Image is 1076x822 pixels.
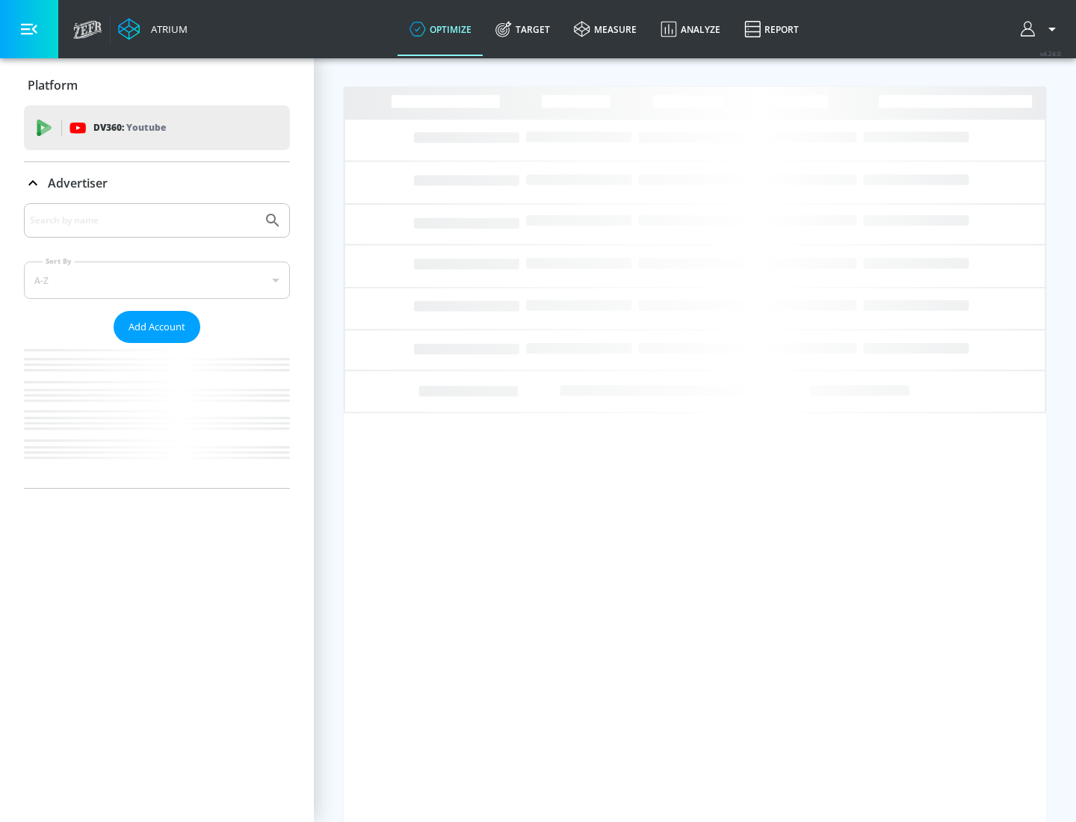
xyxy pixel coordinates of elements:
input: Search by name [30,211,256,230]
a: optimize [398,2,483,56]
a: Target [483,2,562,56]
button: Add Account [114,311,200,343]
a: Analyze [649,2,732,56]
p: Platform [28,77,78,93]
p: Advertiser [48,175,108,191]
div: Advertiser [24,162,290,204]
p: DV360: [93,120,166,136]
a: Report [732,2,811,56]
div: DV360: Youtube [24,105,290,150]
div: A-Z [24,262,290,299]
div: Advertiser [24,203,290,488]
a: measure [562,2,649,56]
label: Sort By [43,256,75,266]
nav: list of Advertiser [24,343,290,488]
span: v 4.24.0 [1040,49,1061,58]
div: Platform [24,64,290,106]
a: Atrium [118,18,188,40]
span: Add Account [129,318,185,336]
p: Youtube [126,120,166,135]
div: Atrium [145,22,188,36]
